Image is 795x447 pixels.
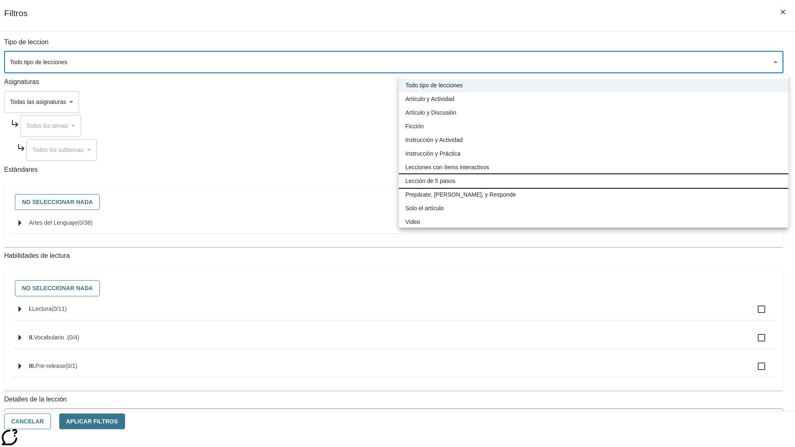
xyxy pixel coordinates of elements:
li: Instrucción y Práctica [399,147,788,161]
li: Video [399,215,788,229]
li: Artículo y Discusión [399,106,788,120]
li: Solo el artículo [399,202,788,215]
ul: Seleccione un tipo de lección [399,75,788,232]
li: Todo tipo de lecciones [399,79,788,92]
li: Ficción [399,120,788,133]
li: Lección de 5 pasos [399,174,788,188]
li: Prepárate, [PERSON_NAME], y Responde [399,188,788,202]
li: Instrucción y Actividad [399,133,788,147]
li: Artículo y Actividad [399,92,788,106]
li: Lecciones con ítems interactivos [399,161,788,174]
